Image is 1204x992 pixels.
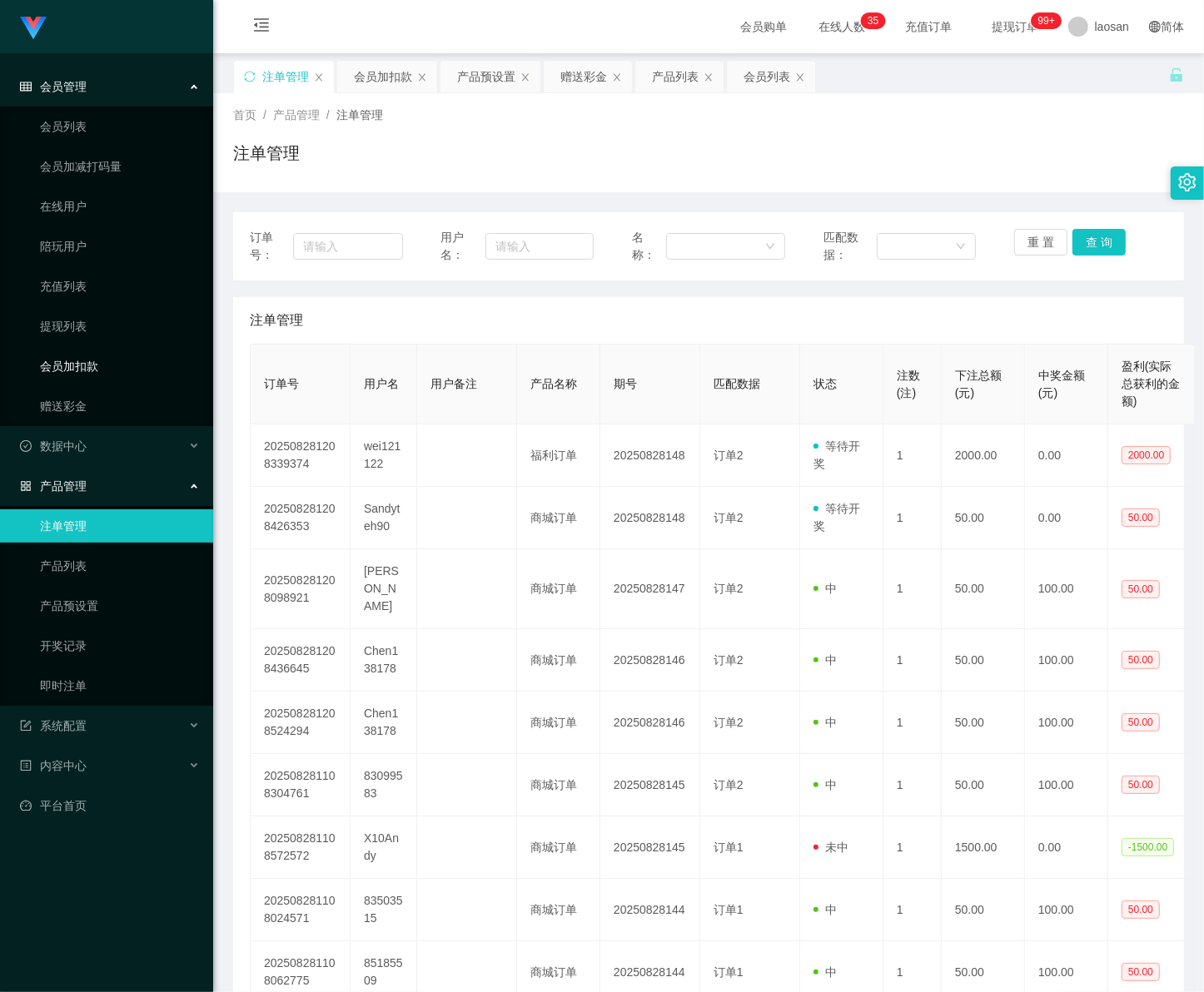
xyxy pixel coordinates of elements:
i: 图标: close [704,72,714,82]
td: 50.00 [942,487,1025,549]
td: Sandyteh90 [351,487,417,549]
span: 订单号： [250,229,293,264]
td: 0.00 [1025,424,1108,487]
a: 开奖记录 [40,629,200,662]
span: 用户名 [364,377,399,390]
td: 100.00 [1025,754,1108,816]
span: 50.00 [1122,508,1160,527]
td: Chen138178 [351,692,417,754]
span: 50.00 [1122,963,1160,981]
td: 50.00 [942,549,1025,629]
td: 50.00 [942,879,1025,941]
span: 中 [813,582,837,595]
span: 50.00 [1122,580,1160,598]
span: -1500.00 [1122,838,1174,856]
i: 图标: table [20,81,32,92]
td: 商城订单 [517,629,600,692]
td: 20250828145 [600,816,700,879]
td: 商城订单 [517,487,600,549]
span: 中 [813,716,837,729]
a: 充值列表 [40,270,200,303]
span: 订单2 [714,449,744,462]
td: 0.00 [1025,816,1108,879]
div: 产品列表 [652,61,699,92]
i: 图标: form [20,720,32,732]
div: 赠送彩金 [560,61,607,92]
div: 会员加扣款 [354,61,412,92]
span: 订单2 [714,778,744,791]
td: Chen138178 [351,629,417,692]
td: 1 [883,424,942,487]
td: wei121122 [351,424,417,487]
td: 商城订单 [517,549,600,629]
td: 100.00 [1025,549,1108,629]
td: 商城订单 [517,692,600,754]
td: 20250828145 [600,754,700,816]
span: 中奖金额(元) [1038,369,1085,399]
span: 订单2 [714,653,744,667]
td: 1 [883,879,942,941]
div: 会员列表 [744,61,790,92]
span: 50.00 [1122,713,1160,732]
td: 202508281108304761 [251,754,351,816]
span: 订单2 [714,582,744,595]
div: 注单管理 [262,61,309,92]
td: 1 [883,629,942,692]
span: 产品名称 [530,377,577,390]
a: 注单管理 [40,509,200,543]
p: 3 [868,12,873,29]
td: 20250828146 [600,692,700,754]
input: 请输入 [293,233,403,260]
td: 202508281108572572 [251,816,351,879]
td: 202508281208426353 [251,487,351,549]
input: 请输入 [485,233,594,260]
span: 盈利(实际总获利的金额) [1122,360,1180,408]
a: 即时注单 [40,669,200,702]
a: 会员加扣款 [40,350,200,383]
h1: 注单管理 [233,141,300,166]
span: 中 [813,778,837,791]
span: 中 [813,965,837,979]
span: 订单1 [714,965,744,979]
span: 充值订单 [897,21,960,32]
td: 1 [883,549,942,629]
td: 202508281208098921 [251,549,351,629]
span: 订单1 [714,841,744,854]
td: 1 [883,692,942,754]
td: 20250828147 [600,549,700,629]
td: 100.00 [1025,629,1108,692]
i: 图标: close [417,72,427,82]
p: 5 [873,12,879,29]
span: 注单管理 [250,310,303,330]
span: 中 [813,903,837,916]
td: 202508281208524294 [251,692,351,754]
span: 订单2 [714,716,744,729]
span: 内容中心 [20,759,87,772]
span: 期号 [614,377,637,390]
td: 50.00 [942,754,1025,816]
span: 用户名： [441,229,485,264]
td: 1 [883,754,942,816]
span: 订单2 [714,511,744,524]
td: 202508281208436645 [251,629,351,692]
td: X10Andy [351,816,417,879]
span: 名称： [632,229,666,264]
td: 20250828146 [600,629,700,692]
td: 20250828148 [600,424,700,487]
i: 图标: unlock [1169,67,1184,82]
td: 1500.00 [942,816,1025,879]
a: 产品预设置 [40,589,200,622]
span: 产品管理 [20,479,87,493]
span: 注数(注) [897,369,920,399]
span: 订单号 [264,377,299,390]
td: 福利订单 [517,424,600,487]
i: 图标: menu-fold [233,1,290,54]
i: 图标: setting [1178,173,1197,191]
button: 重 置 [1014,229,1067,255]
span: 50.00 [1122,651,1160,669]
i: 图标: close [795,72,805,82]
td: 100.00 [1025,879,1108,941]
td: 50.00 [942,692,1025,754]
td: 50.00 [942,629,1025,692]
span: 50.00 [1122,900,1160,919]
